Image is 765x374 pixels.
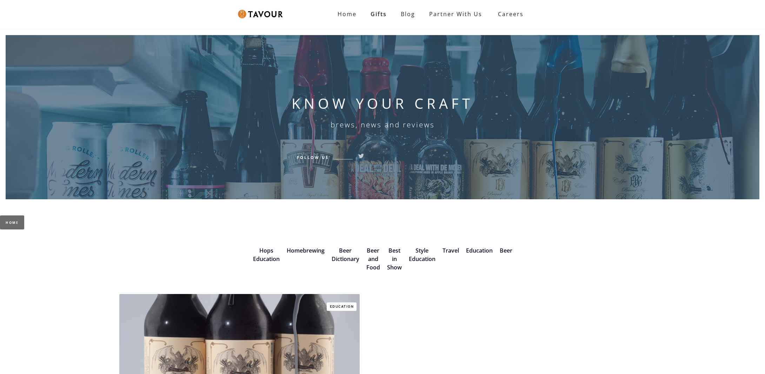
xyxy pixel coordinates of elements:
a: Style Education [409,247,435,263]
a: Travel [443,247,459,254]
a: Beer [500,247,512,254]
a: Gifts [364,7,394,21]
a: Beer Dictionary [332,247,359,263]
a: Careers [489,4,529,24]
h6: brews, news and reviews [331,120,435,129]
a: Blog [394,7,422,21]
strong: Careers [498,7,524,21]
a: Best in Show [387,247,402,271]
a: Education [466,247,493,254]
a: Home [331,7,364,21]
h6: Follow Us [297,154,329,160]
a: Hops Education [253,247,280,263]
a: Beer and Food [366,247,380,271]
a: Partner with Us [422,7,489,21]
a: Education [327,302,357,311]
a: Homebrewing [287,247,325,254]
h1: KNOW YOUR CRAFT [292,95,473,112]
strong: Home [338,10,357,18]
